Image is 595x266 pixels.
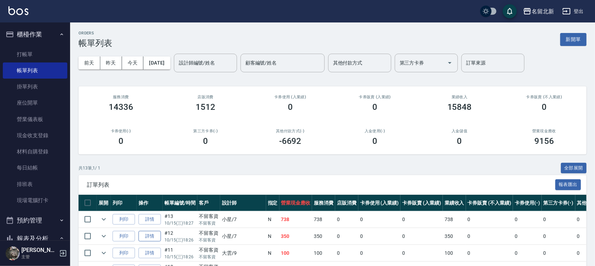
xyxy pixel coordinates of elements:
[279,195,312,211] th: 營業現金應收
[266,195,279,211] th: 指定
[520,4,557,19] button: 名留北新
[335,211,358,228] td: 0
[100,56,122,69] button: 昨天
[358,245,401,261] td: 0
[143,56,170,69] button: [DATE]
[312,195,335,211] th: 服務消費
[199,213,219,220] div: 不留客資
[113,231,135,242] button: 列印
[372,136,377,146] h3: 0
[312,245,335,261] td: 100
[511,129,579,133] h2: 營業現金應收
[122,56,144,69] button: 今天
[79,56,100,69] button: 前天
[447,102,472,112] h3: 15848
[466,245,513,261] td: 0
[400,211,443,228] td: 0
[163,245,197,261] td: #11
[532,7,554,16] div: 名留北新
[220,195,266,211] th: 設計師
[513,245,542,261] td: 0
[372,102,377,112] h3: 0
[542,211,575,228] td: 0
[426,129,494,133] h2: 入金儲值
[113,214,135,225] button: 列印
[256,95,324,99] h2: 卡券使用 (入業績)
[266,211,279,228] td: N
[3,111,67,127] a: 營業儀表板
[555,181,581,188] a: 報表匯出
[312,228,335,245] td: 350
[457,136,462,146] h3: 0
[279,245,312,261] td: 100
[542,102,547,112] h3: 0
[163,228,197,245] td: #12
[513,228,542,245] td: 0
[466,228,513,245] td: 0
[199,246,219,254] div: 不留客資
[400,195,443,211] th: 卡券販賣 (入業績)
[279,136,302,146] h3: -6692
[443,228,466,245] td: 350
[511,95,579,99] h2: 卡券販賣 (不入業績)
[443,211,466,228] td: 738
[256,129,324,133] h2: 其他付款方式(-)
[279,228,312,245] td: 350
[163,195,197,211] th: 帳單編號/時間
[172,95,240,99] h2: 店販消費
[21,247,57,254] h5: [PERSON_NAME]
[3,62,67,79] a: 帳單列表
[560,36,587,42] a: 新開單
[3,176,67,192] a: 排班表
[99,248,109,258] button: expand row
[3,25,67,44] button: 櫃檯作業
[87,129,155,133] h2: 卡券使用(-)
[220,211,266,228] td: 小星 /7
[99,214,109,225] button: expand row
[113,248,135,259] button: 列印
[164,237,196,243] p: 10/15 (三) 18:26
[111,195,137,211] th: 列印
[560,33,587,46] button: 新開單
[87,95,155,99] h3: 服務消費
[513,195,542,211] th: 卡券使用(-)
[138,231,161,242] a: 詳情
[288,102,293,112] h3: 0
[542,195,575,211] th: 第三方卡券(-)
[3,127,67,144] a: 現金收支登錄
[138,248,161,259] a: 詳情
[560,5,587,18] button: 登出
[266,245,279,261] td: N
[503,4,517,18] button: save
[3,230,67,248] button: 報表及分析
[3,144,67,160] a: 材料自購登錄
[199,230,219,237] div: 不留客資
[220,245,266,261] td: 大雲 /9
[196,102,215,112] h3: 1512
[542,245,575,261] td: 0
[3,211,67,230] button: 預約管理
[542,228,575,245] td: 0
[21,254,57,260] p: 主管
[163,211,197,228] td: #13
[358,211,401,228] td: 0
[79,38,112,48] h3: 帳單列表
[335,245,358,261] td: 0
[3,79,67,95] a: 掛單列表
[3,95,67,111] a: 座位開單
[335,195,358,211] th: 店販消費
[137,195,163,211] th: 操作
[443,195,466,211] th: 業績收入
[426,95,494,99] h2: 業績收入
[199,237,219,243] p: 不留客資
[79,165,100,171] p: 共 13 筆, 1 / 1
[8,6,28,15] img: Logo
[335,228,358,245] td: 0
[358,195,401,211] th: 卡券使用 (入業績)
[97,195,111,211] th: 展開
[138,214,161,225] a: 詳情
[443,245,466,261] td: 100
[199,254,219,260] p: 不留客資
[172,129,240,133] h2: 第三方卡券(-)
[6,246,20,260] img: Person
